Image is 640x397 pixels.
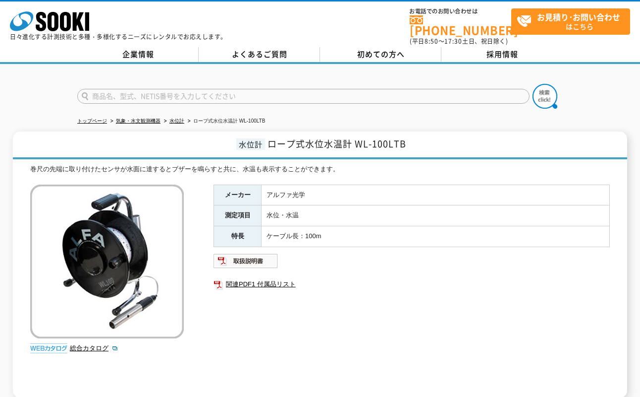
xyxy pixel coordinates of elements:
[262,226,610,247] td: ケーブル長：100m
[10,34,227,40] p: 日々進化する計測技術と多種・多様化するニーズにレンタルでお応えします。
[262,185,610,205] td: アルファ光学
[410,37,508,46] span: (平日 ～ 土日、祝日除く)
[410,15,511,36] a: [PHONE_NUMBER]
[77,118,107,124] a: トップページ
[262,205,610,226] td: 水位・水温
[425,37,438,46] span: 8:50
[357,49,405,60] span: 初めての方へ
[213,253,278,269] img: 取扱説明書
[116,118,160,124] a: 気象・水文観測機器
[77,47,199,62] a: 企業情報
[214,205,262,226] th: 測定項目
[169,118,184,124] a: 水位計
[320,47,441,62] a: 初めての方へ
[537,11,620,23] strong: お見積り･お問い合わせ
[214,226,262,247] th: 特長
[533,84,557,109] img: btn_search.png
[511,8,630,35] a: お見積り･お問い合わせはこちら
[267,137,406,150] span: ロープ式水位水温計 WL-100LTB
[77,89,530,104] input: 商品名、型式、NETIS番号を入力してください
[213,260,278,267] a: 取扱説明書
[444,37,462,46] span: 17:30
[410,8,511,14] span: お電話でのお問い合わせは
[517,9,630,34] span: はこちら
[199,47,320,62] a: よくあるご質問
[236,138,265,150] span: 水位計
[441,47,563,62] a: 採用情報
[70,344,118,352] a: 総合カタログ
[30,185,184,338] img: ロープ式水位水温計 WL-100LTB
[30,343,67,353] img: webカタログ
[186,116,265,127] li: ロープ式水位水温計 WL-100LTB
[30,164,610,175] div: 巻尺の先端に取り付けたセンサが水面に達するとブザーを鳴らすと共に、水温も表示することができます。
[214,185,262,205] th: メーカー
[213,278,610,291] a: 関連PDF1 付属品リスト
